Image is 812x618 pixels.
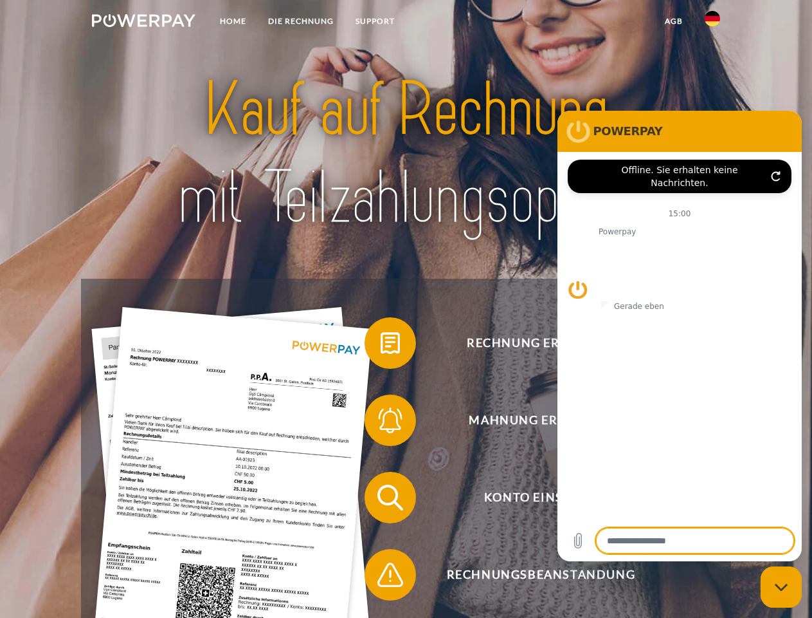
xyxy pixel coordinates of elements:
button: Mahnung erhalten? [365,395,699,446]
img: qb_warning.svg [374,559,406,591]
a: DIE RECHNUNG [257,10,345,33]
img: logo-powerpay-white.svg [92,14,195,27]
img: de [705,11,720,26]
span: Konto einsehen [383,472,698,523]
span: Rechnung erhalten? [383,317,698,369]
img: title-powerpay_de.svg [123,62,689,247]
iframe: Schaltfläche zum Öffnen des Messaging-Fensters; Konversation läuft [761,566,802,608]
img: qb_bell.svg [374,404,406,436]
iframe: Messaging-Fenster [557,111,802,561]
a: agb [654,10,694,33]
button: Konto einsehen [365,472,699,523]
span: Mahnung erhalten? [383,395,698,446]
a: SUPPORT [345,10,406,33]
button: Rechnung erhalten? [365,317,699,369]
button: Rechnungsbeanstandung [365,549,699,601]
a: Home [209,10,257,33]
img: qb_search.svg [374,482,406,514]
img: qb_bill.svg [374,327,406,359]
span: Rechnungsbeanstandung [383,549,698,601]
